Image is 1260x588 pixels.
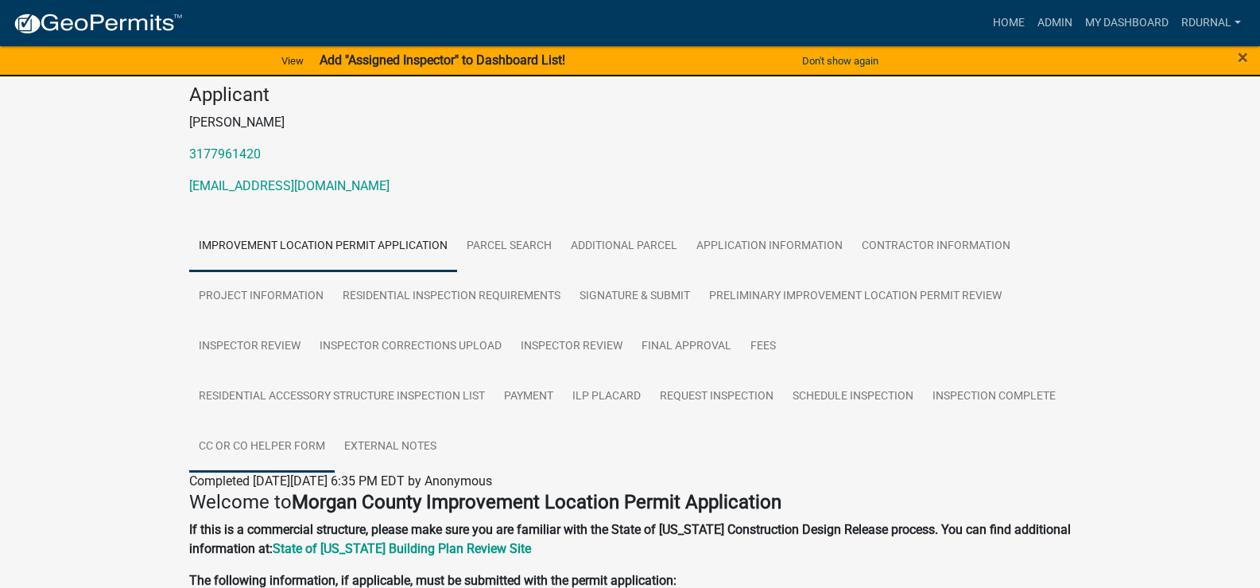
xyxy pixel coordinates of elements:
[511,321,632,372] a: Inspector Review
[852,221,1020,272] a: Contractor Information
[273,541,531,556] a: State of [US_STATE] Building Plan Review Site
[189,146,261,162] a: 3177961420
[189,422,335,473] a: CC or CO Helper Form
[1079,8,1175,38] a: My Dashboard
[987,8,1031,38] a: Home
[292,491,781,513] strong: Morgan County Improvement Location Permit Application
[189,178,390,193] a: [EMAIL_ADDRESS][DOMAIN_NAME]
[632,321,741,372] a: Final Approval
[189,221,457,272] a: Improvement Location Permit Application
[1175,8,1247,38] a: rdurnal
[687,221,852,272] a: Application Information
[494,372,563,423] a: Payment
[783,372,923,423] a: Schedule Inspection
[189,522,1071,556] strong: If this is a commercial structure, please make sure you are familiar with the State of [US_STATE]...
[650,372,783,423] a: Request Inspection
[700,271,1011,322] a: Preliminary Improvement Location Permit Review
[189,473,492,489] span: Completed [DATE][DATE] 6:35 PM EDT by Anonymous
[333,271,570,322] a: Residential Inspection Requirements
[310,321,511,372] a: Inspector Corrections Upload
[1031,8,1079,38] a: Admin
[320,53,565,68] strong: Add "Assigned Inspector" to Dashboard List!
[189,84,1072,107] h4: Applicant
[570,271,700,322] a: Signature & Submit
[335,422,446,473] a: External Notes
[275,48,310,74] a: View
[189,321,310,372] a: Inspector Review
[1238,46,1248,68] span: ×
[457,221,561,272] a: Parcel search
[189,573,677,588] strong: The following information, if applicable, must be submitted with the permit application:
[923,372,1065,423] a: Inspection Complete
[189,491,1072,514] h4: Welcome to
[189,113,1072,132] p: [PERSON_NAME]
[189,372,494,423] a: Residential Accessory Structure Inspection List
[563,372,650,423] a: ILP Placard
[741,321,785,372] a: Fees
[189,271,333,322] a: Project Information
[796,48,885,74] button: Don't show again
[1238,48,1248,67] button: Close
[561,221,687,272] a: ADDITIONAL PARCEL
